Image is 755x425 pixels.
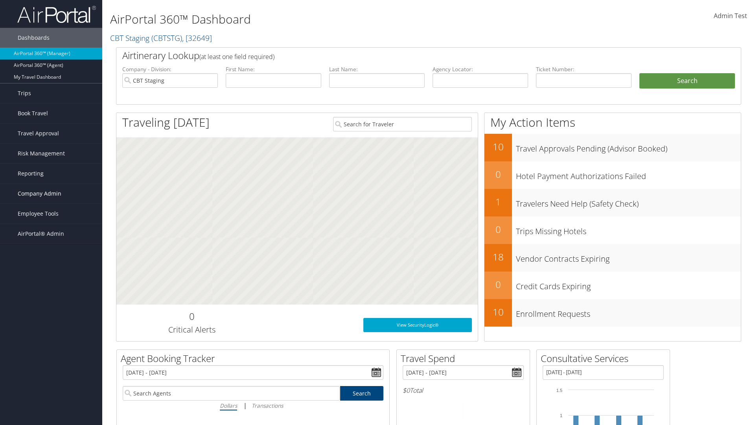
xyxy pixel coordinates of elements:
h3: Travelers Need Help (Safety Check) [516,194,741,209]
h2: Agent Booking Tracker [121,352,389,365]
h3: Travel Approvals Pending (Advisor Booked) [516,139,741,154]
span: Travel Approval [18,124,59,143]
h2: 10 [484,305,512,319]
span: $0 [403,386,410,395]
span: Book Travel [18,103,48,123]
h3: Hotel Payment Authorizations Failed [516,167,741,182]
span: Dashboards [18,28,50,48]
button: Search [639,73,735,89]
span: ( CBTSTG ) [151,33,182,43]
h1: My Action Items [484,114,741,131]
h6: Total [403,386,524,395]
h2: Travel Spend [401,352,530,365]
h2: 0 [484,223,512,236]
input: Search for Traveler [333,117,472,131]
h2: 1 [484,195,512,209]
h3: Trips Missing Hotels [516,222,741,237]
a: 18Vendor Contracts Expiring [484,244,741,272]
span: Trips [18,83,31,103]
a: 0Credit Cards Expiring [484,272,741,299]
h3: Credit Cards Expiring [516,277,741,292]
tspan: 1 [560,413,562,418]
a: 10Enrollment Requests [484,299,741,327]
h3: Critical Alerts [122,324,261,335]
h2: 0 [484,278,512,291]
a: 0Hotel Payment Authorizations Failed [484,161,741,189]
span: Risk Management [18,144,65,163]
span: Reporting [18,164,44,183]
h2: 0 [122,310,261,323]
span: Employee Tools [18,204,59,224]
label: First Name: [226,65,321,73]
a: 0Trips Missing Hotels [484,216,741,244]
a: View SecurityLogic® [363,318,472,332]
a: CBT Staging [110,33,212,43]
i: Transactions [252,402,283,409]
span: Company Admin [18,184,61,203]
h1: Traveling [DATE] [122,114,210,131]
h2: Consultative Services [541,352,670,365]
img: airportal-logo.png [17,5,96,24]
h2: 10 [484,140,512,153]
label: Last Name: [329,65,425,73]
tspan: 1.5 [556,388,562,393]
a: Admin Test [714,4,747,28]
span: Admin Test [714,11,747,20]
div: | [123,401,383,410]
i: Dollars [220,402,237,409]
h2: Airtinerary Lookup [122,49,683,62]
label: Company - Division: [122,65,218,73]
span: , [ 32649 ] [182,33,212,43]
span: (at least one field required) [199,52,274,61]
span: AirPortal® Admin [18,224,64,244]
a: 10Travel Approvals Pending (Advisor Booked) [484,134,741,161]
label: Agency Locator: [433,65,528,73]
h3: Vendor Contracts Expiring [516,249,741,264]
a: Search [340,386,384,401]
h3: Enrollment Requests [516,305,741,320]
label: Ticket Number: [536,65,632,73]
h2: 18 [484,250,512,264]
h2: 0 [484,168,512,181]
a: 1Travelers Need Help (Safety Check) [484,189,741,216]
input: Search Agents [123,386,340,401]
h1: AirPortal 360™ Dashboard [110,11,535,28]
